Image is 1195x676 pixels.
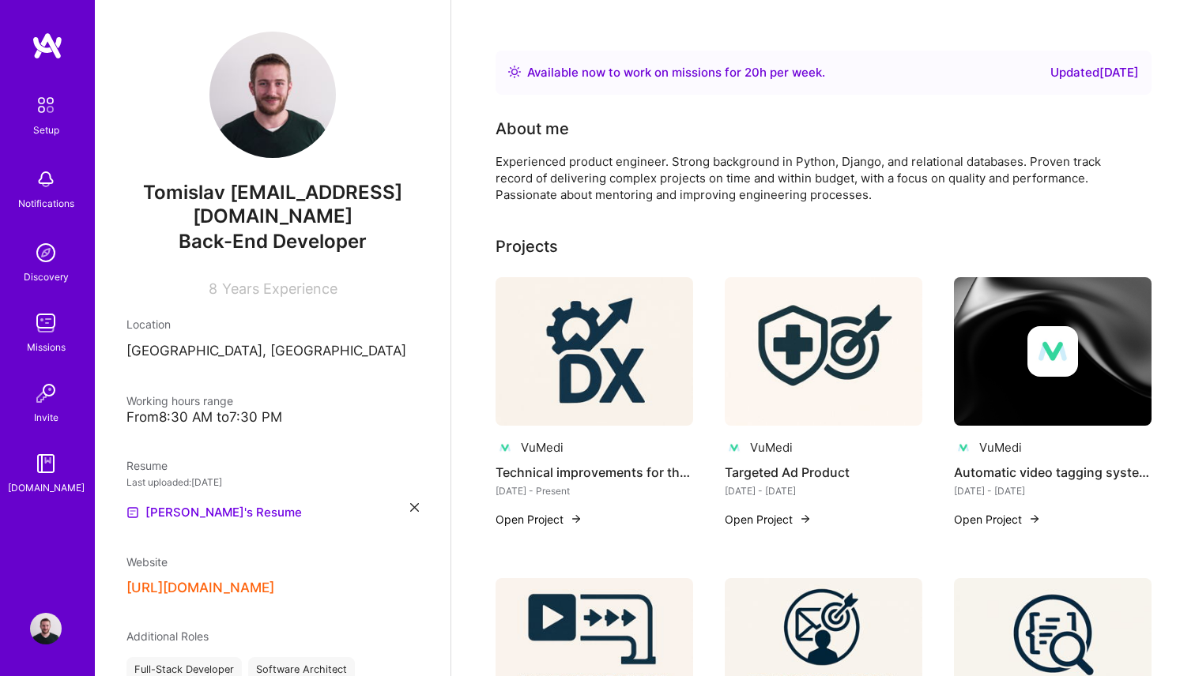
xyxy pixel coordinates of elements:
img: Invite [30,377,62,409]
img: cover [954,277,1152,426]
img: Company logo [496,438,515,457]
div: Tell us a little about yourself [496,117,569,141]
img: Company logo [954,438,973,457]
img: arrow-right [570,513,582,525]
div: Setup [33,122,59,138]
img: User Avatar [30,613,62,644]
div: [DATE] - Present [496,483,693,499]
h4: Technical improvements for the engineering team [496,462,693,483]
span: Resume [126,459,168,472]
img: Resume [126,506,139,519]
button: [URL][DOMAIN_NAME] [126,580,274,596]
img: User Avatar [209,32,336,158]
img: Company logo [1027,326,1078,377]
span: Back-End Developer [179,230,367,253]
img: discovery [30,237,62,269]
img: teamwork [30,307,62,339]
img: Availability [508,66,521,78]
img: Targeted Ad Product [725,277,922,426]
span: Tomislav [EMAIL_ADDRESS][DOMAIN_NAME] [126,181,419,228]
div: Last uploaded: [DATE] [126,474,419,490]
img: arrow-right [1028,513,1041,525]
button: Open Project [725,511,812,528]
div: Available now to work on missions for h per week . [527,63,825,82]
a: [PERSON_NAME]'s Resume [126,503,302,522]
span: 20 [745,65,760,80]
div: [DATE] - [DATE] [954,483,1152,499]
div: Location [126,316,419,332]
span: Years Experience [222,280,337,297]
div: About me [496,117,569,141]
img: bell [30,163,62,195]
span: Website [126,555,168,569]
a: User Avatar [26,613,66,644]
div: Notifications [18,195,74,212]
div: Invite [34,409,58,426]
i: icon Close [410,503,419,512]
div: [DATE] - [DATE] [725,483,922,499]
h4: Automatic video tagging system using LLM agents [954,462,1152,483]
div: Updated [DATE] [1050,63,1139,82]
button: Open Project [954,511,1041,528]
img: logo [32,32,63,60]
img: arrow-right [799,513,812,525]
div: From 8:30 AM to 7:30 PM [126,409,419,426]
h4: Targeted Ad Product [725,462,922,483]
button: Open Project [496,511,582,528]
span: 8 [209,280,217,297]
div: VuMedi [750,439,793,456]
img: guide book [30,448,62,479]
span: Working hours range [126,394,233,407]
div: [DOMAIN_NAME] [8,479,85,496]
p: [GEOGRAPHIC_DATA], [GEOGRAPHIC_DATA] [126,342,419,361]
img: Technical improvements for the engineering team [496,277,693,426]
div: Projects [496,235,558,258]
div: Missions [27,339,66,355]
div: VuMedi [521,439,564,456]
img: Company logo [725,438,744,457]
img: setup [29,88,62,122]
div: Experienced product engineer. Strong background in Python, Django, and relational databases. Prov... [496,153,1128,203]
span: Additional Roles [126,629,209,643]
div: VuMedi [979,439,1022,456]
div: Discovery [24,269,69,285]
